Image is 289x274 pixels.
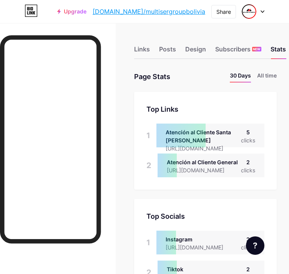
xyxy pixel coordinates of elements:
li: 30 Days [230,71,251,83]
div: Design [185,45,206,58]
div: 5 [241,128,255,136]
div: [URL][DOMAIN_NAME] [166,144,241,152]
img: multisergroupbolivia [242,4,256,19]
div: Links [134,45,150,58]
div: Posts [159,45,176,58]
div: Atención al Cliente General [167,158,238,166]
div: 1 [146,124,150,147]
li: All time [257,71,277,83]
div: Tiktok [167,265,237,273]
div: Top Socials [146,211,264,221]
div: Instagram [166,235,236,243]
div: Subscribers [215,45,261,58]
div: Stats [271,45,286,58]
div: 2 [146,154,151,177]
div: clicks [241,166,255,174]
a: Upgrade [57,8,86,15]
div: 2 [241,158,255,166]
div: Share [216,8,231,16]
div: [URL][DOMAIN_NAME] [166,243,236,251]
a: [DOMAIN_NAME]/multisergroupbolivia [93,7,205,16]
span: NEW [253,47,260,51]
div: clicks [241,136,255,144]
div: Page Stats [134,71,170,83]
div: 2 [241,265,255,273]
div: Top Links [146,104,264,114]
div: [URL][DOMAIN_NAME] [167,166,238,174]
div: 1 [146,231,150,254]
